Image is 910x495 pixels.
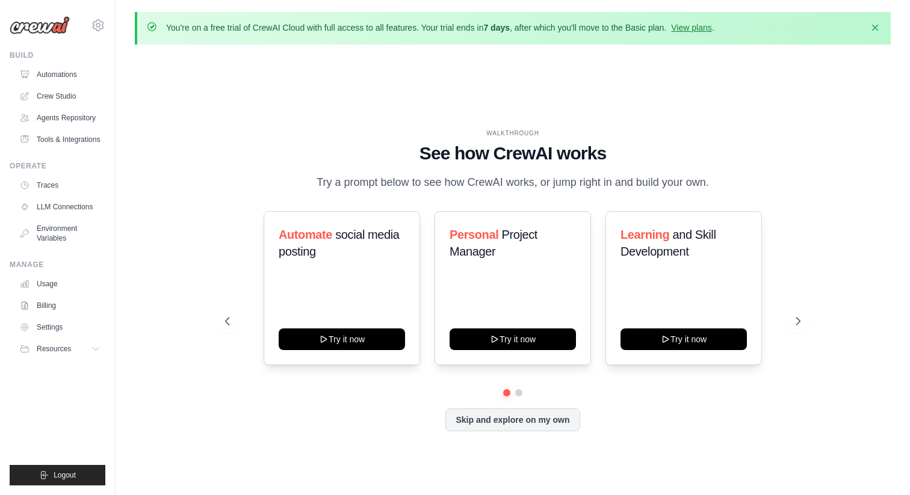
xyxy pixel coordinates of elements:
a: View plans [671,23,711,32]
button: Skip and explore on my own [445,408,580,431]
a: Crew Studio [14,87,105,106]
strong: 7 days [483,23,510,32]
span: Project Manager [450,228,537,258]
img: Logo [10,16,70,34]
a: Billing [14,296,105,315]
p: Try a prompt below to see how CrewAI works, or jump right in and build your own. [311,174,715,191]
button: Resources [14,339,105,358]
a: Traces [14,176,105,195]
a: Tools & Integrations [14,130,105,149]
div: WALKTHROUGH [225,129,801,138]
span: Logout [54,470,76,480]
a: Environment Variables [14,219,105,248]
span: and Skill Development [621,228,716,258]
div: Build [10,51,105,60]
span: Automate [279,228,332,241]
p: You're on a free trial of CrewAI Cloud with full access to all features. Your trial ends in , aft... [166,22,714,34]
span: Learning [621,228,669,241]
a: Automations [14,65,105,84]
button: Try it now [279,328,405,350]
div: Manage [10,260,105,269]
a: Agents Repository [14,108,105,128]
h1: See how CrewAI works [225,143,801,164]
button: Logout [10,465,105,485]
button: Try it now [450,328,576,350]
a: Settings [14,318,105,337]
a: Usage [14,274,105,294]
span: social media posting [279,228,400,258]
div: Operate [10,161,105,171]
span: Resources [37,344,71,354]
a: LLM Connections [14,197,105,217]
span: Personal [450,228,498,241]
button: Try it now [621,328,747,350]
